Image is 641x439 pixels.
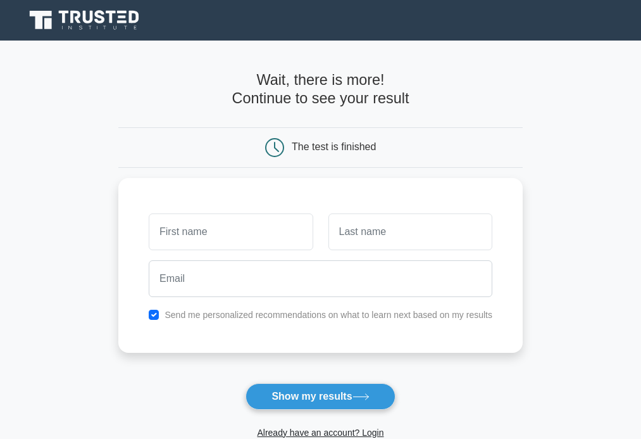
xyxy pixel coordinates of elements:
[118,71,523,106] h4: Wait, there is more! Continue to see your result
[149,213,313,250] input: First name
[165,310,492,320] label: Send me personalized recommendations on what to learn next based on my results
[328,213,492,250] input: Last name
[257,428,383,438] a: Already have an account? Login
[292,141,376,152] div: The test is finished
[149,260,492,297] input: Email
[246,383,395,410] button: Show my results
